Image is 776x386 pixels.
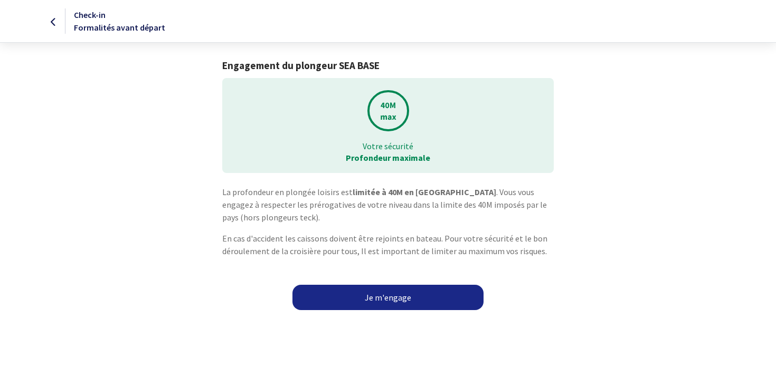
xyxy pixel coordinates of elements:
p: Votre sécurité [230,140,546,152]
p: La profondeur en plongée loisirs est . Vous vous engagez à respecter les prérogatives de votre ni... [222,186,553,224]
p: En cas d'accident les caissons doivent être rejoints en bateau. Pour votre sécurité et le bon dér... [222,232,553,257]
strong: Profondeur maximale [346,152,430,163]
h1: Engagement du plongeur SEA BASE [222,60,553,72]
span: Check-in Formalités avant départ [74,9,165,33]
a: Je m'engage [292,285,484,310]
strong: limitée à 40M en [GEOGRAPHIC_DATA] [353,187,496,197]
